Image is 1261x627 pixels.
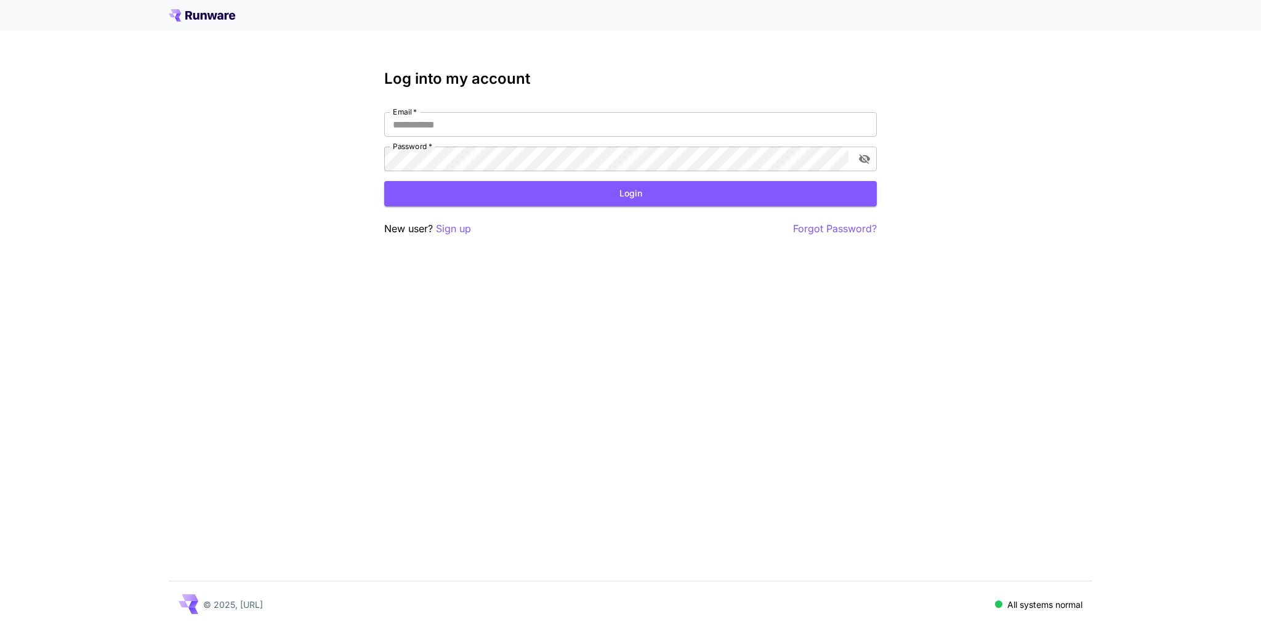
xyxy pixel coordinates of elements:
[203,598,263,611] p: © 2025, [URL]
[436,221,471,237] button: Sign up
[793,221,877,237] button: Forgot Password?
[853,148,876,170] button: toggle password visibility
[393,141,432,152] label: Password
[384,221,471,237] p: New user?
[393,107,417,117] label: Email
[384,181,877,206] button: Login
[384,70,877,87] h3: Log into my account
[1007,598,1082,611] p: All systems normal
